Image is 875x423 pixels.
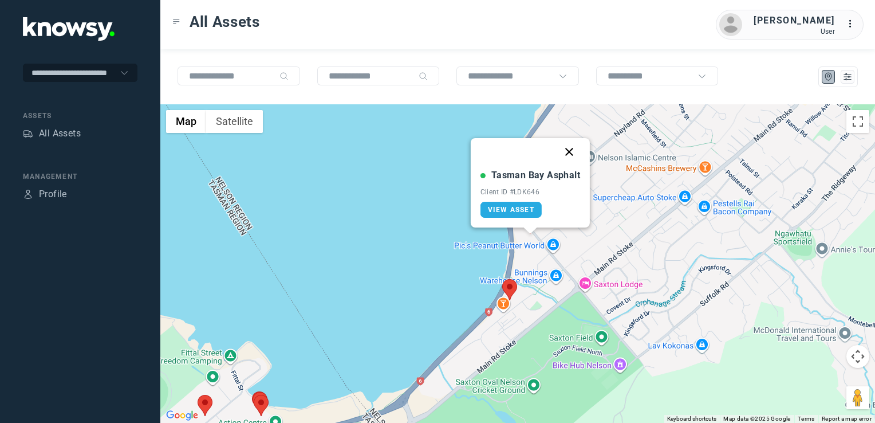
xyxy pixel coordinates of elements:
button: Close [555,138,583,166]
button: Map camera controls [846,345,869,368]
div: Search [419,72,428,81]
div: Map [823,72,834,82]
span: View Asset [488,206,534,214]
div: All Assets [39,127,81,140]
tspan: ... [847,19,858,28]
img: Application Logo [23,17,115,41]
img: Google [163,408,201,423]
div: Assets [23,128,33,139]
div: Management [23,171,137,182]
button: Show satellite imagery [206,110,263,133]
div: Profile [39,187,67,201]
div: : [846,17,860,31]
div: List [842,72,853,82]
a: AssetsAll Assets [23,127,81,140]
div: Assets [23,111,137,121]
img: avatar.png [719,13,742,36]
button: Toggle fullscreen view [846,110,869,133]
div: Toggle Menu [172,18,180,26]
button: Drag Pegman onto the map to open Street View [846,386,869,409]
div: Search [279,72,289,81]
div: [PERSON_NAME] [754,14,835,28]
span: All Assets [190,11,260,32]
a: Open this area in Google Maps (opens a new window) [163,408,201,423]
div: : [846,17,860,33]
a: ProfileProfile [23,187,67,201]
div: User [754,28,835,36]
a: View Asset [480,202,542,218]
div: Tasman Bay Asphalt [491,169,580,182]
a: Terms (opens in new tab) [798,416,815,422]
button: Keyboard shortcuts [667,415,716,423]
button: Show street map [166,110,206,133]
a: Report a map error [822,416,872,422]
div: Client ID #LDK646 [480,188,580,196]
div: Profile [23,189,33,199]
span: Map data ©2025 Google [723,416,790,422]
